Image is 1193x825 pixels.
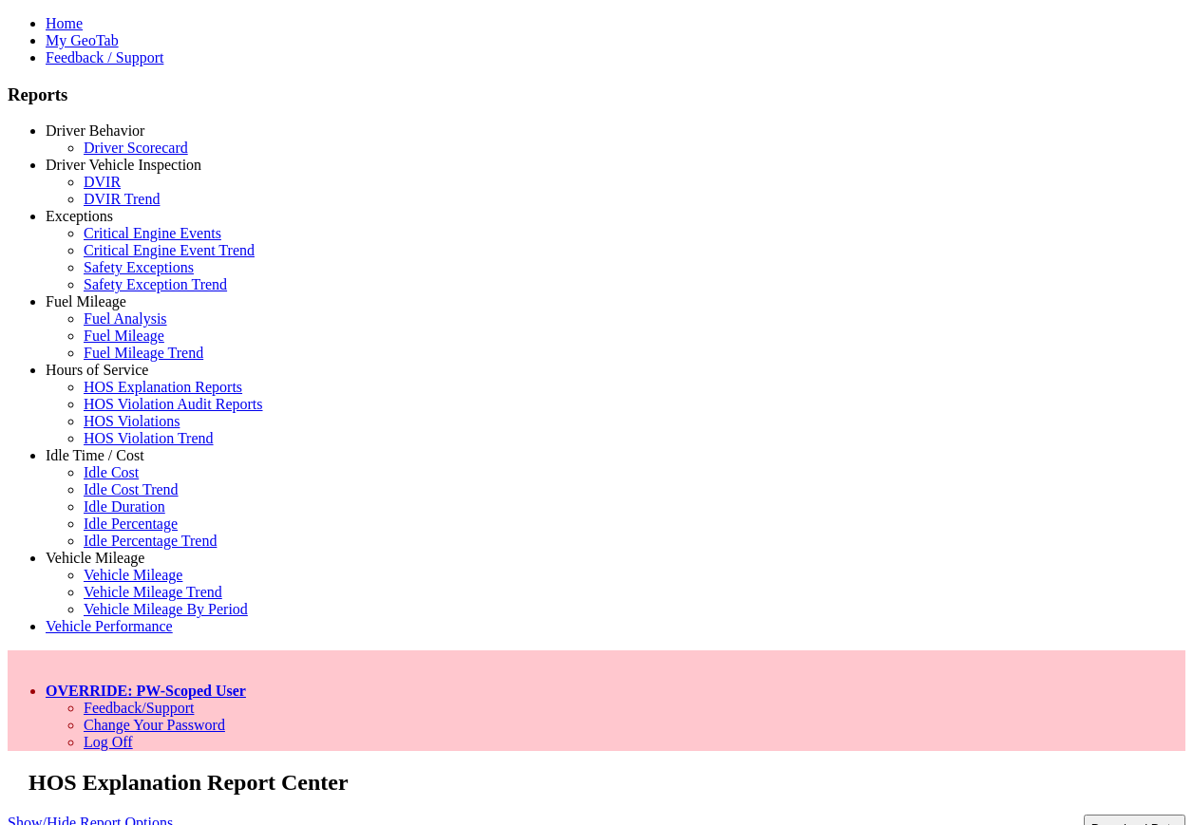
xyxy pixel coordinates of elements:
[46,447,144,463] a: Idle Time / Cost
[84,498,165,515] a: Idle Duration
[84,533,217,549] a: Idle Percentage Trend
[84,259,194,275] a: Safety Exceptions
[46,15,83,31] a: Home
[46,157,201,173] a: Driver Vehicle Inspection
[46,32,119,48] a: My GeoTab
[46,208,113,224] a: Exceptions
[46,550,144,566] a: Vehicle Mileage
[84,328,164,344] a: Fuel Mileage
[84,430,214,446] a: HOS Violation Trend
[84,481,179,497] a: Idle Cost Trend
[84,567,182,583] a: Vehicle Mileage
[46,683,246,699] a: OVERRIDE: PW-Scoped User
[84,191,160,207] a: DVIR Trend
[84,345,203,361] a: Fuel Mileage Trend
[84,601,248,617] a: Vehicle Mileage By Period
[84,516,178,532] a: Idle Percentage
[46,49,163,66] a: Feedback / Support
[84,413,180,429] a: HOS Violations
[84,140,188,156] a: Driver Scorecard
[84,242,255,258] a: Critical Engine Event Trend
[46,618,173,634] a: Vehicle Performance
[84,734,133,750] a: Log Off
[84,464,139,480] a: Idle Cost
[84,717,225,733] a: Change Your Password
[84,700,194,716] a: Feedback/Support
[84,225,221,241] a: Critical Engine Events
[46,362,148,378] a: Hours of Service
[8,84,1185,105] h3: Reports
[84,174,121,190] a: DVIR
[84,310,167,327] a: Fuel Analysis
[84,379,242,395] a: HOS Explanation Reports
[46,293,126,309] a: Fuel Mileage
[46,122,144,139] a: Driver Behavior
[84,276,227,292] a: Safety Exception Trend
[28,770,1185,796] h2: HOS Explanation Report Center
[84,584,222,600] a: Vehicle Mileage Trend
[84,396,263,412] a: HOS Violation Audit Reports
